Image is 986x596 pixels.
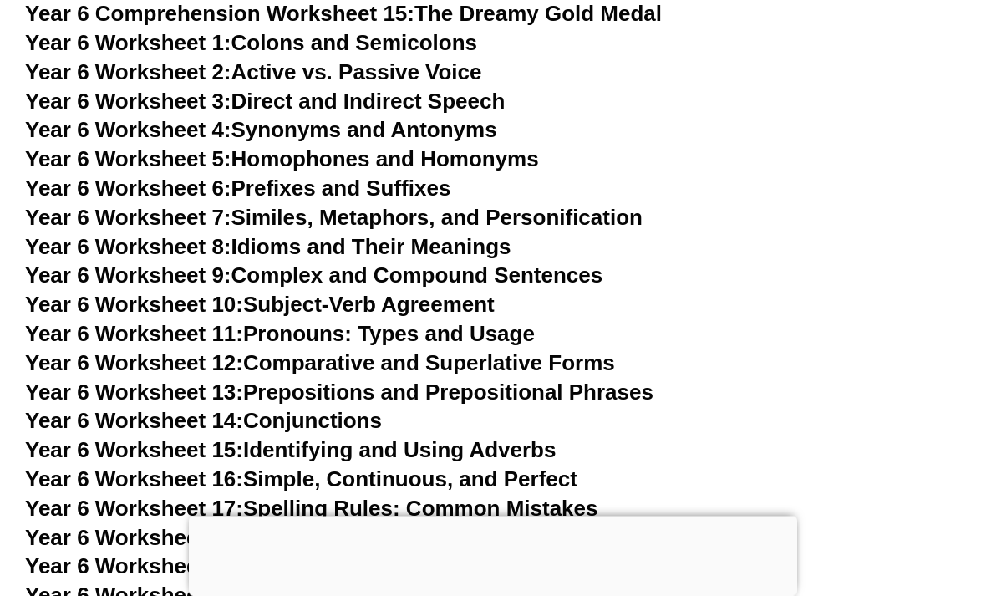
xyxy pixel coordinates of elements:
[721,516,775,549] span: Go to shopping options for Textbook
[25,118,497,143] a: Year 6 Worksheet 4:Synonyms and Antonyms
[25,438,243,463] span: Year 6 Worksheet 15:
[25,293,495,318] a: Year 6 Worksheet 10:Subject-Verb Agreement
[25,147,231,172] span: Year 6 Worksheet 5:
[25,554,531,579] a: Year 6 Worksheet 19:Formal and Informal Letters
[25,235,511,260] a: Year 6 Worksheet 8:Idioms and Their Meanings
[25,409,243,434] span: Year 6 Worksheet 14:
[25,263,602,288] a: Year 6 Worksheet 9:Complex and Compound Sentences
[25,438,556,463] a: Year 6 Worksheet 15:Identifying and Using Adverbs
[25,322,243,347] span: Year 6 Worksheet 11:
[25,351,243,376] span: Year 6 Worksheet 12:
[25,235,231,260] span: Year 6 Worksheet 8:
[25,380,653,405] a: Year 6 Worksheet 13:Prepositions and Prepositional Phrases
[25,206,643,231] a: Year 6 Worksheet 7:Similes, Metaphors, and Personification
[25,31,477,56] a: Year 6 Worksheet 1:Colons and Semicolons
[25,467,243,492] span: Year 6 Worksheet 16:
[25,89,505,115] a: Year 6 Worksheet 3:Direct and Indirect Speech
[25,554,243,579] span: Year 6 Worksheet 19:
[25,206,231,231] span: Year 6 Worksheet 7:
[25,467,577,492] a: Year 6 Worksheet 16:Simple, Continuous, and Perfect
[25,147,539,172] a: Year 6 Worksheet 5:Homophones and Homonyms
[25,2,414,27] span: Year 6 Comprehension Worksheet 15:
[25,118,231,143] span: Year 6 Worksheet 4:
[25,293,243,318] span: Year 6 Worksheet 10:
[25,322,535,347] a: Year 6 Worksheet 11:Pronouns: Types and Usage
[25,176,231,201] span: Year 6 Worksheet 6:
[25,351,615,376] a: Year 6 Worksheet 12:Comparative and Superlative Forms
[25,497,597,522] a: Year 6 Worksheet 17:Spelling Rules: Common Mistakes
[25,60,231,85] span: Year 6 Worksheet 2:
[25,60,481,85] a: Year 6 Worksheet 2:Active vs. Passive Voice
[25,2,662,27] a: Year 6 Comprehension Worksheet 15:The Dreamy Gold Medal
[25,497,243,522] span: Year 6 Worksheet 17:
[25,409,382,434] a: Year 6 Worksheet 14:Conjunctions
[25,526,561,551] a: Year 6 Worksheet 18:Contractions and Apostrophes
[25,176,450,201] a: Year 6 Worksheet 6:Prefixes and Suffixes
[25,526,243,551] span: Year 6 Worksheet 18:
[25,89,231,115] span: Year 6 Worksheet 3:
[25,31,231,56] span: Year 6 Worksheet 1:
[189,517,797,592] iframe: Advertisement
[902,516,986,596] iframe: Chat Widget
[25,263,231,288] span: Year 6 Worksheet 9:
[25,380,243,405] span: Year 6 Worksheet 13:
